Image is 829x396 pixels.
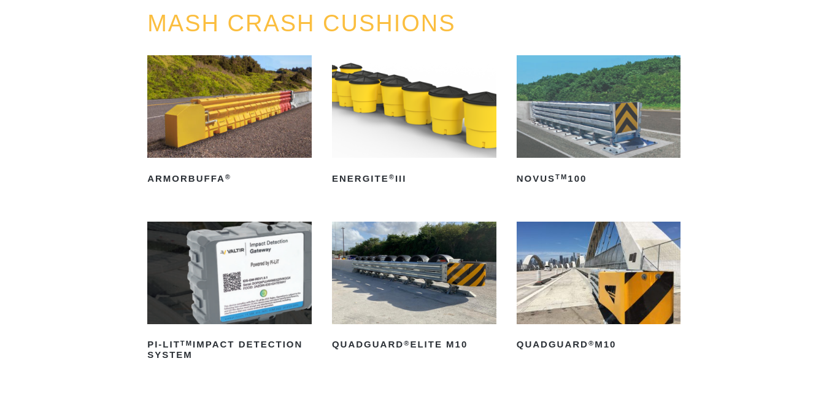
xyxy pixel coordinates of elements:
[389,173,395,181] sup: ®
[517,335,681,355] h2: QuadGuard M10
[147,222,312,365] a: PI-LITTMImpact Detection System
[147,10,456,36] a: MASH CRASH CUSHIONS
[332,55,496,188] a: ENERGITE®III
[147,169,312,188] h2: ArmorBuffa
[147,335,312,365] h2: PI-LIT Impact Detection System
[517,169,681,188] h2: NOVUS 100
[332,222,496,355] a: QuadGuard®Elite M10
[147,55,312,188] a: ArmorBuffa®
[180,340,193,347] sup: TM
[555,173,568,181] sup: TM
[517,222,681,355] a: QuadGuard®M10
[332,335,496,355] h2: QuadGuard Elite M10
[517,55,681,188] a: NOVUSTM100
[225,173,231,181] sup: ®
[332,169,496,188] h2: ENERGITE III
[588,340,595,347] sup: ®
[404,340,410,347] sup: ®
